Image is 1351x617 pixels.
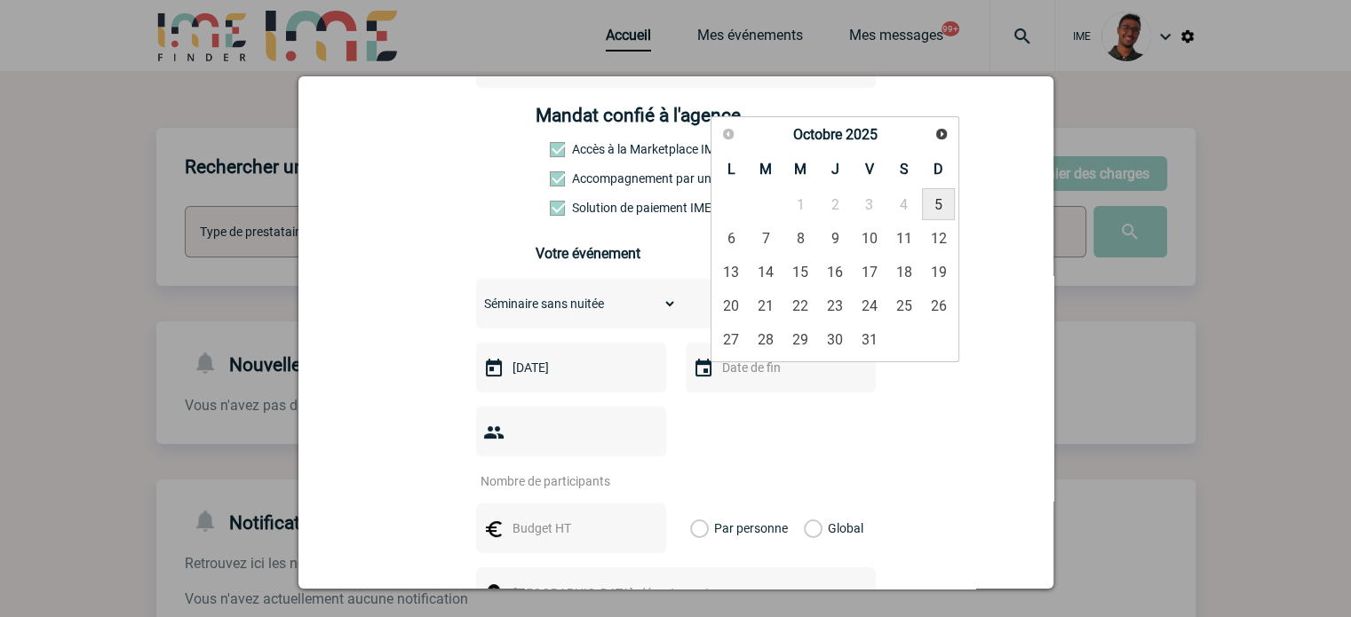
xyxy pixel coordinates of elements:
a: 17 [853,256,886,288]
a: 9 [818,222,851,254]
span: Samedi [900,161,909,178]
a: 24 [853,289,886,321]
h3: Votre événement [536,245,815,262]
a: 16 [818,256,851,288]
a: 22 [784,289,817,321]
label: Prestation payante [550,171,628,186]
span: Dimanche [934,161,943,178]
a: 5 [922,188,955,220]
span: Jeudi [830,161,838,178]
span: [GEOGRAPHIC_DATA], département, région... [513,586,760,600]
a: 31 [853,323,886,355]
input: Nombre de participants [476,470,643,493]
span: Mercredi [794,161,807,178]
a: 8 [784,222,817,254]
a: 21 [750,289,783,321]
a: 26 [922,289,955,321]
a: 25 [887,289,920,321]
a: 30 [818,323,851,355]
input: Budget HT [508,517,631,540]
a: 14 [750,256,783,288]
span: Octobre [792,126,841,143]
label: Global [804,503,815,553]
a: 18 [887,256,920,288]
a: 7 [750,222,783,254]
a: 29 [784,323,817,355]
a: 23 [818,289,851,321]
a: 20 [715,289,748,321]
input: Date de fin [718,356,840,379]
span: Lundi [727,161,735,178]
label: Par personne [690,503,710,553]
label: Accès à la Marketplace IME [550,142,628,156]
a: 15 [784,256,817,288]
a: 13 [715,256,748,288]
a: 28 [750,323,783,355]
h4: Mandat confié à l'agence [536,105,741,126]
span: Vendredi [865,161,874,178]
a: 27 [715,323,748,355]
a: 6 [715,222,748,254]
a: 19 [922,256,955,288]
span: Mardi [759,161,772,178]
a: 11 [887,222,920,254]
a: 10 [853,222,886,254]
label: Conformité aux process achat client, Prise en charge de la facturation, Mutualisation de plusieur... [550,201,628,215]
a: 12 [922,222,955,254]
input: Date de début [508,356,631,379]
span: 2025 [845,126,877,143]
span: Suivant [934,127,949,141]
a: Suivant [928,122,954,147]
